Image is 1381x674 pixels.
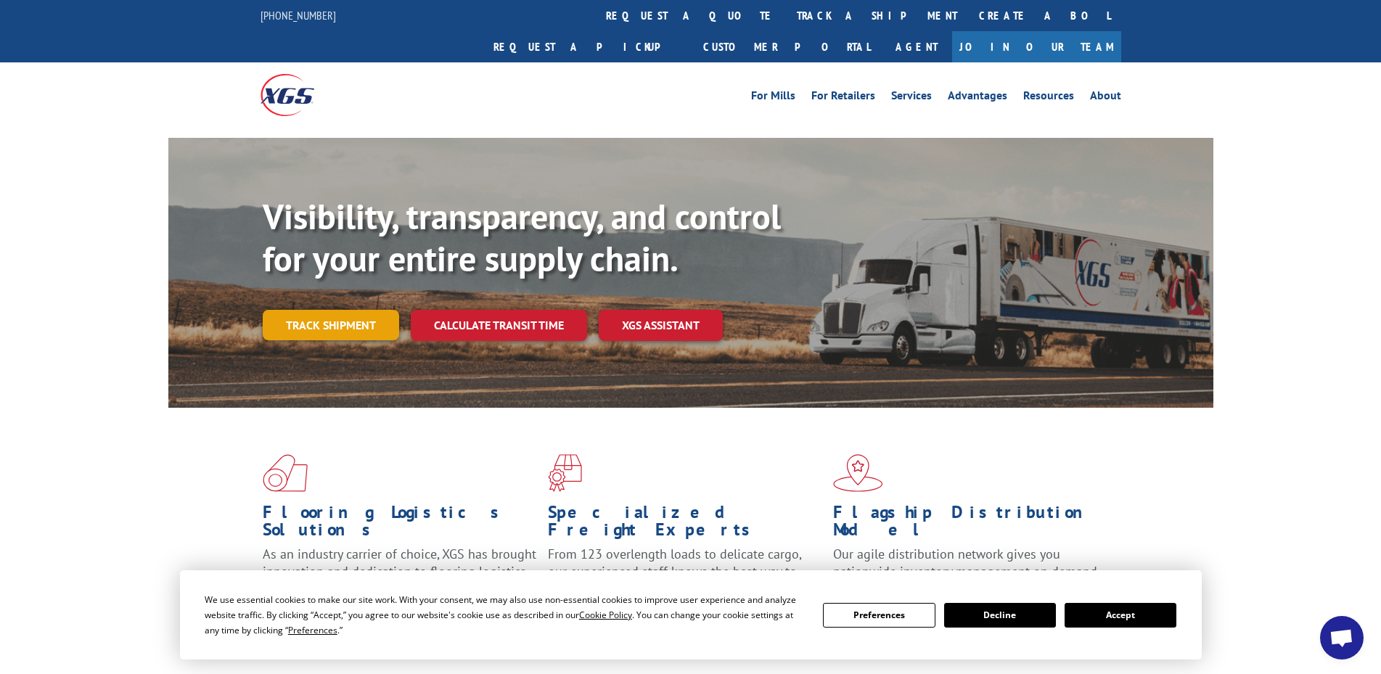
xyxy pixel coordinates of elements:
h1: Flooring Logistics Solutions [263,504,537,546]
a: Request a pickup [483,31,692,62]
a: Track shipment [263,310,399,340]
div: Open chat [1320,616,1364,659]
span: As an industry carrier of choice, XGS has brought innovation and dedication to flooring logistics... [263,546,536,597]
a: Agent [881,31,952,62]
button: Preferences [823,603,935,628]
a: Customer Portal [692,31,881,62]
span: Cookie Policy [579,609,632,621]
a: Resources [1023,90,1074,106]
a: Calculate transit time [411,310,587,341]
img: xgs-icon-flagship-distribution-model-red [833,454,883,492]
button: Decline [944,603,1056,628]
a: For Retailers [811,90,875,106]
button: Accept [1065,603,1176,628]
h1: Flagship Distribution Model [833,504,1107,546]
a: Join Our Team [952,31,1121,62]
img: xgs-icon-total-supply-chain-intelligence-red [263,454,308,492]
span: Preferences [288,624,337,636]
div: Cookie Consent Prompt [180,570,1202,659]
p: From 123 overlength loads to delicate cargo, our experienced staff knows the best way to move you... [548,546,822,610]
span: Our agile distribution network gives you nationwide inventory management on demand. [833,546,1100,580]
a: About [1090,90,1121,106]
a: XGS ASSISTANT [599,310,723,341]
div: We use essential cookies to make our site work. With your consent, we may also use non-essential ... [205,592,806,638]
a: [PHONE_NUMBER] [261,8,336,22]
b: Visibility, transparency, and control for your entire supply chain. [263,194,781,281]
a: Advantages [948,90,1007,106]
img: xgs-icon-focused-on-flooring-red [548,454,582,492]
a: Services [891,90,932,106]
h1: Specialized Freight Experts [548,504,822,546]
a: For Mills [751,90,795,106]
